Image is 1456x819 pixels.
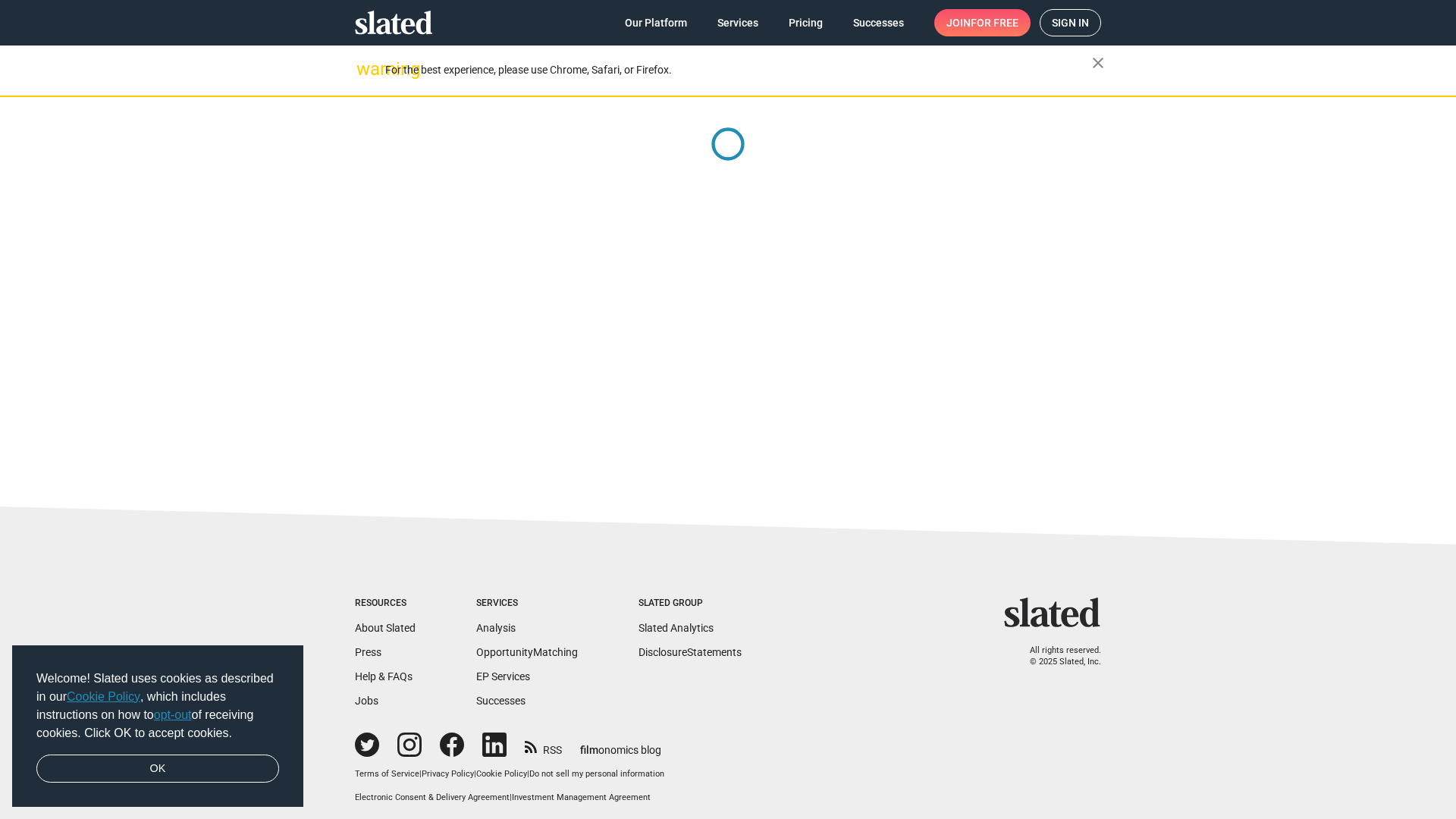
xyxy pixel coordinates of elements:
[355,792,510,802] a: Electronic Consent & Delivery Agreement
[355,769,419,779] a: Terms of Service
[639,646,742,658] a: DisclosureStatements
[971,9,1018,36] span: for free
[625,9,687,36] span: Our Platform
[36,670,279,742] span: Welcome! Slated uses cookies as described in our , which includes instructions on how to of recei...
[613,9,699,36] a: Our Platform
[580,731,661,758] a: filmonomics blog
[476,670,530,682] a: EP Services
[474,769,476,779] span: |
[355,646,381,658] a: Press
[476,646,578,658] a: OpportunityMatching
[529,769,664,780] button: Do not sell my personal information
[385,60,1092,80] div: For the best experience, please use Chrome, Safari, or Firefox.
[476,769,527,779] a: Cookie Policy
[1014,645,1101,667] p: All rights reserved. © 2025 Slated, Inc.
[476,622,516,634] a: Analysis
[789,9,823,36] span: Pricing
[705,9,770,36] a: Services
[355,622,416,634] a: About Slated
[512,792,651,802] a: Investment Management Agreement
[527,769,529,779] span: |
[355,695,378,707] a: Jobs
[1040,9,1101,36] a: Sign in
[154,708,192,721] a: opt-out
[12,645,303,808] div: cookieconsent
[476,598,578,610] div: Services
[717,9,758,36] span: Services
[946,9,1018,36] span: Join
[639,598,742,610] div: Slated Group
[419,769,422,779] span: |
[841,9,916,36] a: Successes
[67,690,140,703] a: Cookie Policy
[355,670,413,682] a: Help & FAQs
[525,734,562,758] a: RSS
[934,9,1031,36] a: Joinfor free
[639,622,714,634] a: Slated Analytics
[36,755,279,783] a: dismiss cookie message
[510,792,512,802] span: |
[422,769,474,779] a: Privacy Policy
[476,695,526,707] a: Successes
[356,60,375,78] mat-icon: warning
[1052,10,1089,36] span: Sign in
[355,598,416,610] div: Resources
[777,9,835,36] a: Pricing
[580,744,598,756] span: film
[853,9,904,36] span: Successes
[1089,54,1107,72] mat-icon: close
